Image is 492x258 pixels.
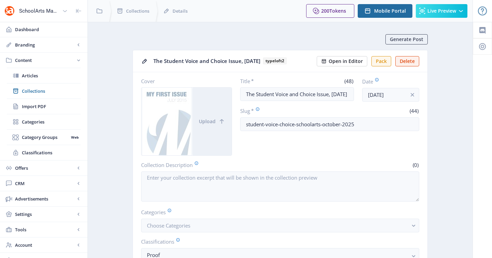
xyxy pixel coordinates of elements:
button: Choose Categories [141,219,419,232]
button: Pack [371,56,391,66]
button: Mobile Portal [358,4,412,18]
span: Category Groups [22,134,69,141]
span: Tokens [329,8,346,14]
button: info [406,88,419,102]
input: this-is-how-a-slug-looks-like [240,117,420,131]
span: Tools [15,226,75,233]
span: Dashboard [15,26,82,33]
span: (0) [412,162,419,168]
button: Upload [192,88,232,155]
input: Publishing Date [362,88,419,102]
button: 200Tokens [306,4,354,18]
img: properties.app_icon.png [4,5,15,16]
nb-badge: Web [69,134,81,141]
a: Classifications [7,145,81,160]
span: Mobile Portal [374,8,406,14]
span: Open in Editor [329,59,363,64]
a: Collections [7,83,81,99]
input: Type Collection Title ... [240,87,354,101]
span: Generate Post [390,37,423,42]
label: Collection Description [141,161,277,169]
span: Articles [22,72,81,79]
span: Upload [199,119,216,124]
span: CRM [15,180,75,187]
span: Account [15,242,75,248]
button: Discard Changes [349,241,400,254]
button: Open in Editor [317,56,367,66]
span: Choose Categories [147,222,190,229]
span: (48) [343,78,354,85]
label: Title [240,78,295,85]
span: Collections [126,8,149,14]
label: Cover [141,78,227,85]
span: Offers [15,165,75,171]
label: Date [362,78,414,85]
span: Settings [15,211,75,218]
span: Branding [15,41,75,48]
label: Categories [141,208,414,216]
button: Generate Post [385,34,428,44]
a: Categories [7,114,81,129]
label: Slug [240,107,327,115]
span: Advertisements [15,195,75,202]
span: Content [15,57,75,64]
div: SchoolArts Magazine [19,3,59,18]
button: Live Preview [416,4,467,18]
span: Live Preview [427,8,456,14]
a: Articles [7,68,81,83]
a: Import PDF [7,99,81,114]
nb-icon: info [409,91,416,98]
span: Details [173,8,188,14]
span: Classifications [22,149,81,156]
div: The Student Voice and Choice Issue, [DATE] [153,56,313,66]
button: Delete [395,56,419,66]
span: Collections [22,88,81,94]
a: Category GroupsWeb [7,130,81,145]
span: Categories [22,118,81,125]
b: typeloft2 [263,57,287,64]
button: Save Changes [406,241,451,254]
span: (44) [409,107,419,114]
span: Import PDF [22,103,81,110]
